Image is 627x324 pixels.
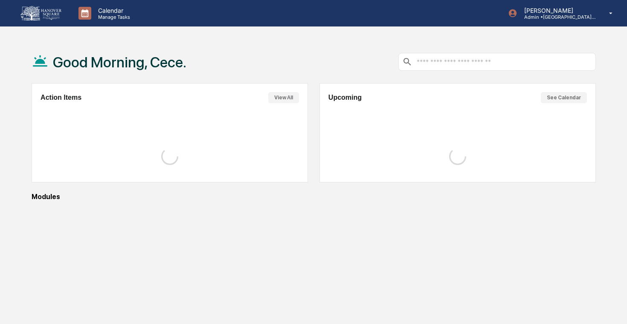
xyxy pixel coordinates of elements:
[91,7,134,14] p: Calendar
[517,7,597,14] p: [PERSON_NAME]
[91,14,134,20] p: Manage Tasks
[328,94,362,101] h2: Upcoming
[20,6,61,20] img: logo
[53,54,186,71] h1: Good Morning, Cece.
[41,94,81,101] h2: Action Items
[268,92,299,103] button: View All
[32,193,596,201] div: Modules
[517,14,597,20] p: Admin • [GEOGRAPHIC_DATA] Wealth Advisors
[541,92,587,103] button: See Calendar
